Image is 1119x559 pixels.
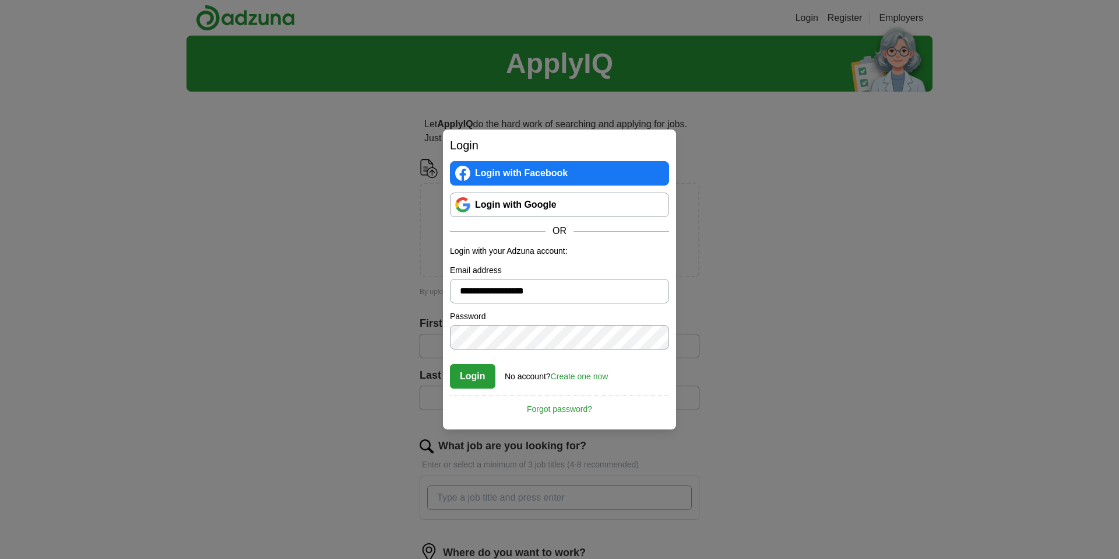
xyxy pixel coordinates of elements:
a: Create one now [551,372,608,381]
label: Password [450,310,669,323]
div: No account? [505,364,608,383]
a: Login with Facebook [450,161,669,186]
span: OR [546,224,573,238]
a: Login with Google [450,193,669,217]
h2: Login [450,137,669,154]
button: Login [450,364,495,389]
label: Email address [450,264,669,277]
p: Login with your Adzuna account: [450,245,669,257]
a: Forgot password? [450,396,669,415]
